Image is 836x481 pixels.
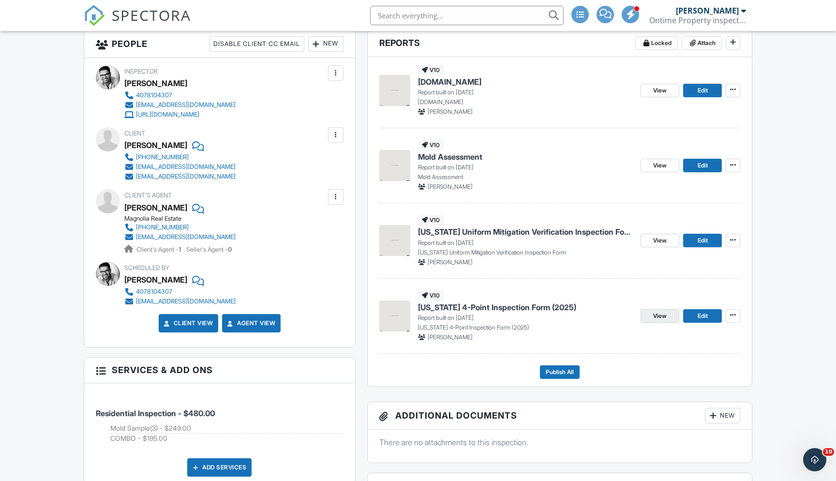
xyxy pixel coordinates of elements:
h3: Additional Documents [368,402,752,430]
h3: Services & Add ons [84,358,355,383]
div: [EMAIL_ADDRESS][DOMAIN_NAME] [136,101,236,109]
a: 4078104307 [124,287,236,297]
a: [EMAIL_ADDRESS][DOMAIN_NAME] [124,100,236,110]
strong: 1 [179,246,181,253]
img: The Best Home Inspection Software - Spectora [84,5,105,26]
div: [PERSON_NAME] [124,272,187,287]
input: Search everything... [370,6,564,25]
div: [URL][DOMAIN_NAME] [136,111,199,119]
a: [URL][DOMAIN_NAME] [124,110,236,120]
a: [EMAIL_ADDRESS][DOMAIN_NAME] [124,172,236,181]
span: 10 [823,448,834,456]
div: [PHONE_NUMBER] [136,153,189,161]
a: [EMAIL_ADDRESS][DOMAIN_NAME] [124,232,236,242]
div: 4078104307 [136,288,172,296]
div: [PERSON_NAME] [124,138,187,152]
span: Client [124,130,145,137]
div: New [705,408,740,423]
iframe: Intercom live chat [803,448,826,471]
li: Add on: COMBO [110,434,343,443]
span: Client's Agent [124,192,172,199]
div: Ontime Property inspectors [649,15,746,25]
span: Residential Inspection - $480.00 [96,408,215,418]
span: Client's Agent - [136,246,182,253]
a: Agent View [225,318,275,328]
a: 4078104307 [124,90,236,100]
a: [EMAIL_ADDRESS][DOMAIN_NAME] [124,297,236,306]
div: [EMAIL_ADDRESS][DOMAIN_NAME] [136,233,236,241]
a: SPECTORA [84,13,191,33]
a: [EMAIL_ADDRESS][DOMAIN_NAME] [124,162,236,172]
div: Add Services [187,458,252,477]
p: There are no attachments to this inspection. [379,437,740,448]
li: Service: Residential Inspection [96,391,343,451]
strong: 0 [228,246,232,253]
span: Seller's Agent - [186,246,232,253]
div: [EMAIL_ADDRESS][DOMAIN_NAME] [136,298,236,305]
div: [PHONE_NUMBER] [136,224,189,231]
div: [PERSON_NAME] [124,76,187,90]
div: New [308,36,343,52]
div: [EMAIL_ADDRESS][DOMAIN_NAME] [136,173,236,180]
span: Inspector [124,68,158,75]
a: [PHONE_NUMBER] [124,152,236,162]
div: [EMAIL_ADDRESS][DOMAIN_NAME] [136,163,236,171]
li: Add on: Mold Sample(3) [110,423,343,434]
a: [PHONE_NUMBER] [124,223,236,232]
div: [PERSON_NAME] [676,6,739,15]
a: Client View [162,318,213,328]
div: Magnolia Real Estate [124,215,243,223]
h3: People [84,30,355,58]
div: Disable Client CC Email [209,36,304,52]
a: [PERSON_NAME] [124,200,187,215]
span: Scheduled By [124,264,169,271]
div: 4078104307 [136,91,172,99]
span: SPECTORA [112,5,191,25]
